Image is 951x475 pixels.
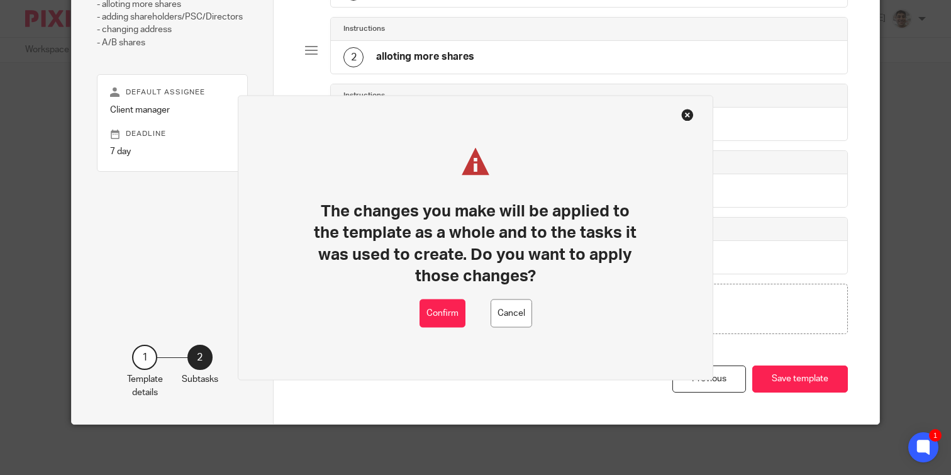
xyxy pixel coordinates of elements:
h4: alloting more shares [376,50,474,64]
p: 7 day [110,145,235,158]
p: Subtasks [182,373,218,386]
div: 2 [187,345,213,370]
button: Confirm [420,299,465,328]
button: Save template [752,366,848,393]
h4: Instructions [343,24,385,34]
div: 1 [929,429,942,442]
h1: The changes you make will be applied to the template as a whole and to the tasks it was used to c... [309,201,642,287]
p: Default assignee [110,87,235,98]
button: Cancel [491,299,532,328]
p: Deadline [110,129,235,139]
div: 2 [343,47,364,67]
div: 1 [132,345,157,370]
p: Client manager [110,104,235,116]
p: Template details [127,373,163,399]
h4: Instructions [343,91,385,101]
